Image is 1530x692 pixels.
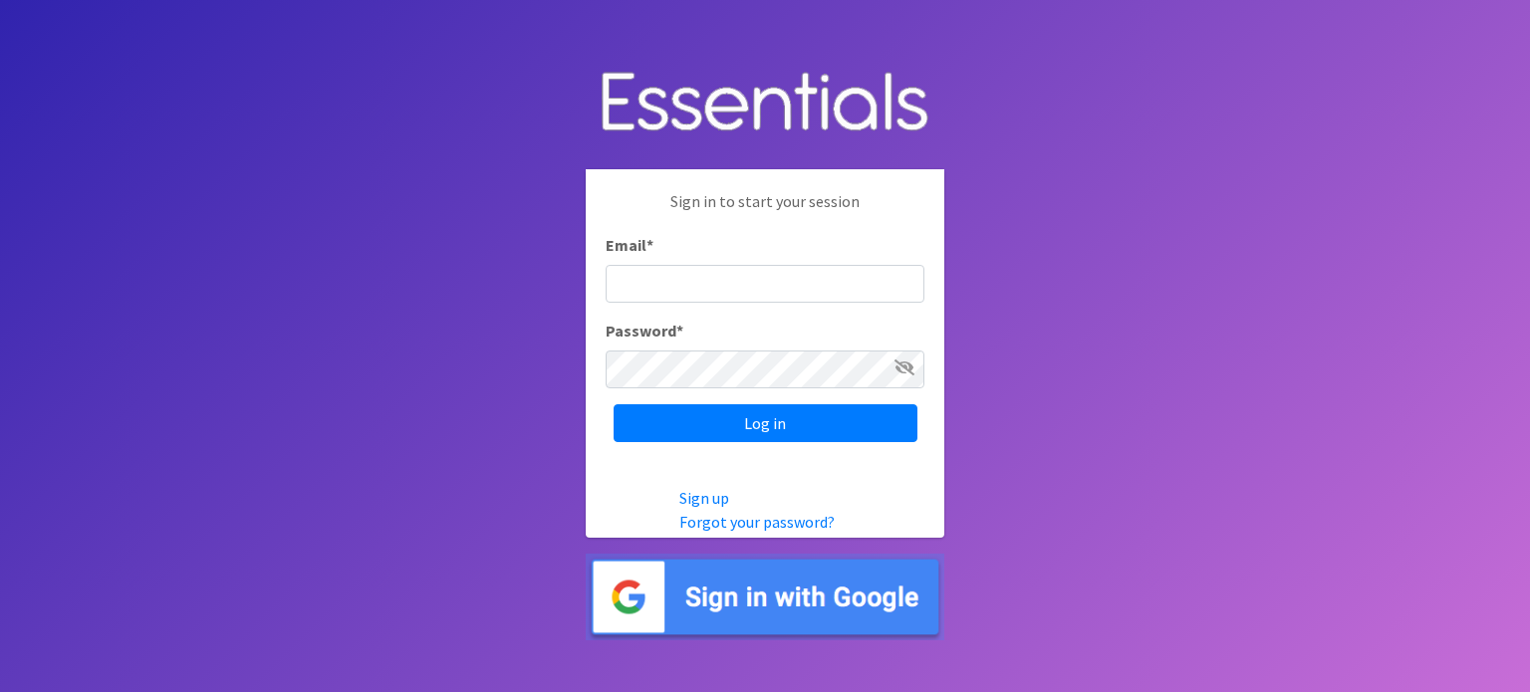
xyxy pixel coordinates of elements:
[614,404,917,442] input: Log in
[606,189,924,233] p: Sign in to start your session
[679,488,729,508] a: Sign up
[679,512,835,532] a: Forgot your password?
[586,52,944,154] img: Human Essentials
[606,319,683,343] label: Password
[586,554,944,640] img: Sign in with Google
[646,235,653,255] abbr: required
[676,321,683,341] abbr: required
[606,233,653,257] label: Email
